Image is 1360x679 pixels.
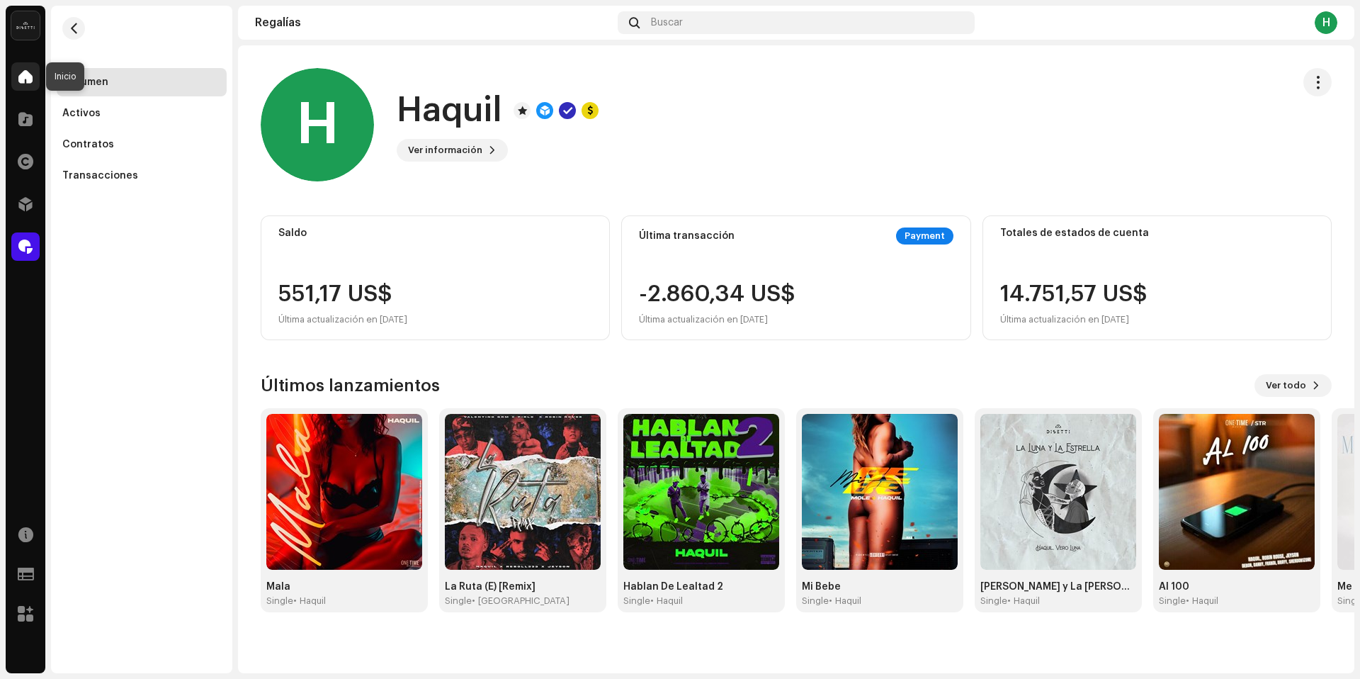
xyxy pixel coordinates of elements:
re-m-nav-item: Activos [57,99,227,128]
div: Totales de estados de cuenta [1000,228,1314,239]
div: • Haquil [1007,595,1040,607]
div: Transacciones [62,170,138,181]
div: Saldo [278,228,592,239]
div: Última transacción [639,230,735,242]
div: • Haquil [293,595,326,607]
div: Single [623,595,650,607]
img: 8ae63150-091a-45e0-ae75-60177b59c544 [266,414,422,570]
button: Ver información [397,139,508,162]
div: Single [802,595,829,607]
span: Ver información [408,136,482,164]
re-m-nav-item: Transacciones [57,162,227,190]
h3: Últimos lanzamientos [261,374,440,397]
div: Single [266,595,293,607]
div: Activos [62,108,101,119]
div: • Haquil [1186,595,1218,607]
img: 2ff42a9f-129d-4537-9c91-a24dac3b8bb4 [445,414,601,570]
div: Mala [266,581,422,593]
img: 02a7c2d3-3c89-4098-b12f-2ff2945c95ee [11,11,40,40]
div: Última actualización en [DATE] [1000,311,1147,328]
div: Payment [896,228,953,245]
re-m-nav-item: Resumen [57,68,227,96]
img: eb3983d4-b2b1-4e8f-a394-c10b0e8b3171 [623,414,779,570]
div: La Ruta (E) [Remix] [445,581,601,593]
div: Mi Bebe [802,581,958,593]
re-o-card-value: Saldo [261,215,610,340]
div: H [261,68,374,181]
div: [PERSON_NAME] y La [PERSON_NAME] [980,581,1136,593]
button: Ver todo [1254,374,1332,397]
div: • Haquil [829,595,861,607]
img: ce520157-2627-4af4-a343-03990eaf490f [1159,414,1315,570]
div: Última actualización en [DATE] [278,311,407,328]
img: 1ac1aa0d-da42-4d83-94e3-34447484f5e5 [980,414,1136,570]
img: c65c46f1-0e4d-4a59-aa14-2c3b604e4643 [802,414,958,570]
div: • Haquil [650,595,683,607]
re-o-card-value: Totales de estados de cuenta [982,215,1332,340]
span: Ver todo [1266,371,1306,400]
div: Última actualización en [DATE] [639,311,795,328]
div: Single [1159,595,1186,607]
div: Contratos [62,139,114,150]
h1: Haquil [397,88,502,133]
div: Resumen [62,77,108,88]
div: Regalías [255,17,612,28]
div: H [1315,11,1337,34]
div: Single [980,595,1007,607]
div: Al 100 [1159,581,1315,593]
span: Buscar [651,17,683,28]
re-m-nav-item: Contratos [57,130,227,159]
div: Single [445,595,472,607]
div: • [GEOGRAPHIC_DATA] [472,595,569,607]
div: Hablan De Lealtad 2 [623,581,779,593]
